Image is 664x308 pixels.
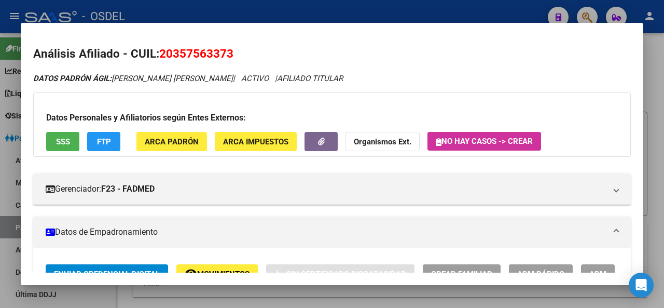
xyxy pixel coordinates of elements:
h3: Datos Personales y Afiliatorios según Entes Externos: [46,112,618,124]
span: ABM Rápido [517,270,564,279]
span: Sin Certificado Discapacidad [286,270,406,279]
mat-panel-title: Datos de Empadronamiento [46,226,606,238]
h2: Análisis Afiliado - CUIL: [33,45,631,63]
span: Crear Familiar [431,270,492,279]
mat-icon: remove_red_eye [185,267,197,279]
span: ARCA Padrón [145,137,199,146]
span: ABM [589,270,606,279]
button: SSS [46,132,79,151]
span: AFILIADO TITULAR [277,74,343,83]
button: Crear Familiar [423,264,501,284]
button: ABM Rápido [509,264,573,284]
span: SSS [56,137,70,146]
div: Open Intercom Messenger [629,273,654,298]
button: No hay casos -> Crear [427,132,541,151]
button: ABM [581,264,615,284]
mat-panel-title: Gerenciador: [46,183,606,195]
span: No hay casos -> Crear [436,137,533,146]
strong: Organismos Ext. [354,137,411,146]
strong: F23 - FADMED [101,183,155,195]
button: Sin Certificado Discapacidad [266,264,414,284]
button: Movimientos [176,264,258,284]
i: | ACTIVO | [33,74,343,83]
span: FTP [97,137,111,146]
button: Organismos Ext. [345,132,420,151]
span: [PERSON_NAME] [PERSON_NAME] [33,74,233,83]
span: ARCA Impuestos [223,137,288,146]
strong: DATOS PADRÓN ÁGIL: [33,74,112,83]
button: Enviar Credencial Digital [46,264,168,284]
span: Movimientos [197,270,250,279]
button: FTP [87,132,120,151]
span: 20357563373 [159,47,233,60]
button: ARCA Padrón [136,132,207,151]
mat-expansion-panel-header: Gerenciador:F23 - FADMED [33,173,631,205]
span: Enviar Credencial Digital [54,270,160,279]
button: ARCA Impuestos [215,132,297,151]
mat-expansion-panel-header: Datos de Empadronamiento [33,217,631,248]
